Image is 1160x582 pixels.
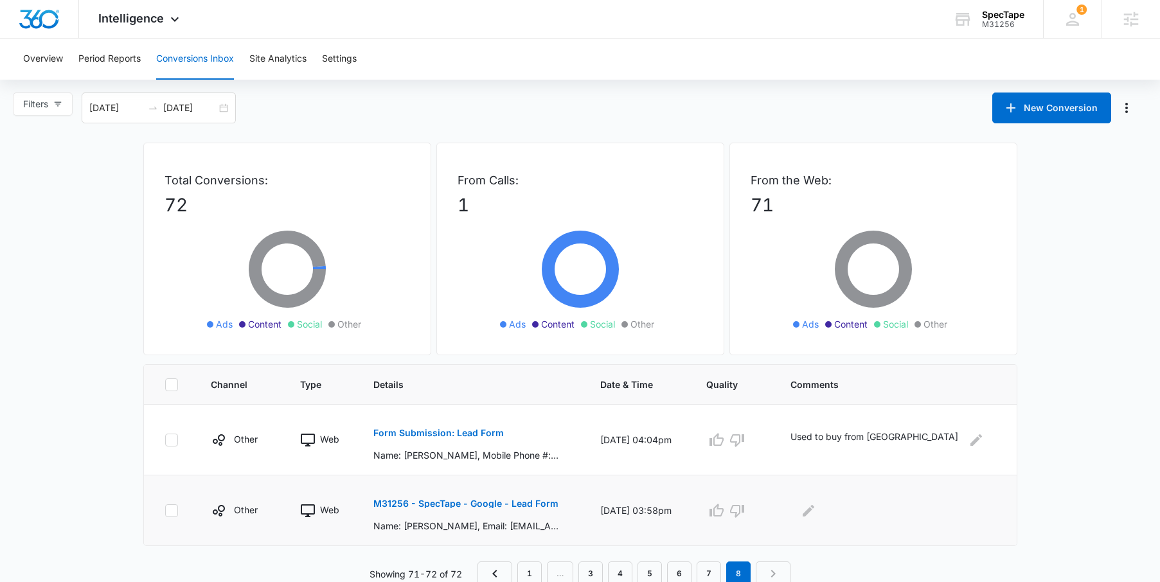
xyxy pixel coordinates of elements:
[541,317,575,331] span: Content
[165,172,410,189] p: Total Conversions:
[148,103,158,113] span: to
[248,317,281,331] span: Content
[802,317,819,331] span: Ads
[373,378,550,391] span: Details
[89,101,143,115] input: Start date
[600,378,657,391] span: Date & Time
[630,317,654,331] span: Other
[297,317,322,331] span: Social
[373,428,504,437] p: Form Submission: Lead Form
[165,191,410,218] p: 72
[373,519,560,533] p: Name: [PERSON_NAME], Email: [EMAIL_ADDRESS][DOMAIN_NAME], Phone: [PHONE_NUMBER], Zip: [GEOGRAPHIC...
[163,101,217,115] input: End date
[373,488,558,519] button: M31256 - SpecTape - Google - Lead Form
[98,12,164,25] span: Intelligence
[234,432,258,446] p: Other
[211,378,251,391] span: Channel
[23,39,63,80] button: Overview
[370,567,462,581] p: Showing 71-72 of 72
[23,97,48,111] span: Filters
[373,418,504,448] button: Form Submission: Lead Form
[300,378,324,391] span: Type
[834,317,868,331] span: Content
[585,405,691,475] td: [DATE] 04:04pm
[585,475,691,546] td: [DATE] 03:58pm
[373,499,558,508] p: M31256 - SpecTape - Google - Lead Form
[992,93,1111,123] button: New Conversion
[216,317,233,331] span: Ads
[706,378,741,391] span: Quality
[509,317,526,331] span: Ads
[337,317,361,331] span: Other
[156,39,234,80] button: Conversions Inbox
[234,503,258,516] p: Other
[1116,98,1137,118] button: Manage Numbers
[982,10,1024,20] div: account name
[924,317,947,331] span: Other
[1076,4,1087,15] div: notifications count
[1076,4,1087,15] span: 1
[751,191,996,218] p: 71
[790,430,958,450] p: Used to buy from [GEOGRAPHIC_DATA]
[982,20,1024,29] div: account id
[458,172,703,189] p: From Calls:
[751,172,996,189] p: From the Web:
[966,430,986,450] button: Edit Comments
[320,503,339,516] p: Web
[322,39,357,80] button: Settings
[249,39,307,80] button: Site Analytics
[798,500,819,521] button: Edit Comments
[13,93,73,116] button: Filters
[320,432,339,446] p: Web
[148,103,158,113] span: swap-right
[883,317,908,331] span: Social
[458,191,703,218] p: 1
[790,378,977,391] span: Comments
[78,39,141,80] button: Period Reports
[590,317,615,331] span: Social
[373,448,560,462] p: Name: [PERSON_NAME], Mobile Phone #: [PHONE_NUMBER], Email: [PERSON_NAME][EMAIL_ADDRESS][DOMAIN_N...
